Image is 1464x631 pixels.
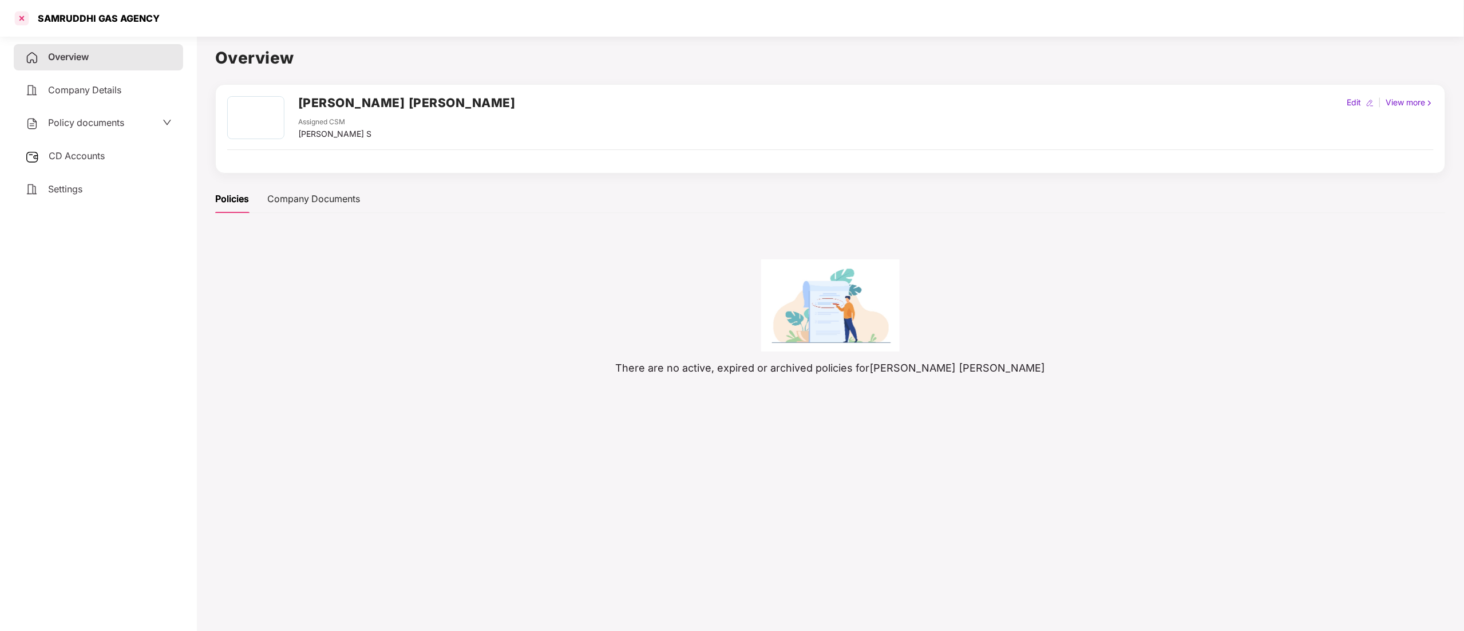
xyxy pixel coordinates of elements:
[25,84,39,97] img: svg+xml;base64,PHN2ZyB4bWxucz0iaHR0cDovL3d3dy53My5vcmcvMjAwMC9zdmciIHdpZHRoPSIyNCIgaGVpZ2h0PSIyNC...
[215,360,1446,376] p: There are no active, expired or archived policies for [PERSON_NAME] [PERSON_NAME]
[25,150,39,164] img: svg+xml;base64,PHN2ZyB3aWR0aD0iMjUiIGhlaWdodD0iMjQiIHZpZXdCb3g9IjAgMCAyNSAyNCIgZmlsbD0ibm9uZSIgeG...
[1345,96,1364,109] div: Edit
[1366,99,1374,107] img: editIcon
[1426,99,1434,107] img: rightIcon
[25,183,39,196] img: svg+xml;base64,PHN2ZyB4bWxucz0iaHR0cDovL3d3dy53My5vcmcvMjAwMC9zdmciIHdpZHRoPSIyNCIgaGVpZ2h0PSIyNC...
[48,51,89,62] span: Overview
[49,150,105,161] span: CD Accounts
[48,183,82,195] span: Settings
[1376,96,1384,109] div: |
[1384,96,1436,109] div: View more
[298,128,371,140] div: [PERSON_NAME] S
[215,45,1446,70] h1: Overview
[48,84,121,96] span: Company Details
[31,13,160,24] div: SAMRUDDHI GAS AGENCY
[298,93,516,112] h2: [PERSON_NAME] [PERSON_NAME]
[48,117,124,128] span: Policy documents
[298,117,371,128] div: Assigned CSM
[25,51,39,65] img: svg+xml;base64,PHN2ZyB4bWxucz0iaHR0cDovL3d3dy53My5vcmcvMjAwMC9zdmciIHdpZHRoPSIyNCIgaGVpZ2h0PSIyNC...
[163,118,172,127] span: down
[25,117,39,131] img: svg+xml;base64,PHN2ZyB4bWxucz0iaHR0cDovL3d3dy53My5vcmcvMjAwMC9zdmciIHdpZHRoPSIyNCIgaGVpZ2h0PSIyNC...
[215,192,249,206] div: Policies
[761,259,900,352] img: 385ec0f409548bf57bb32aae4bde376a.png
[267,192,360,206] div: Company Documents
